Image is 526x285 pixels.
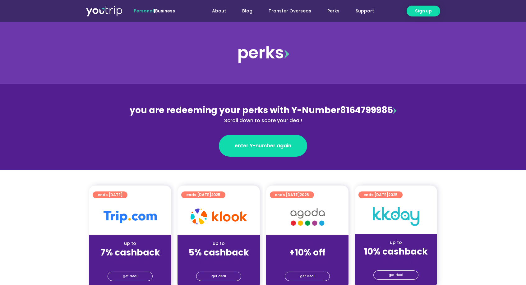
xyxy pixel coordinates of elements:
span: get deal [389,271,403,279]
strong: 5% cashback [189,246,249,259]
div: (for stays only) [360,257,432,264]
span: you are redeeming your perks with Y-Number [130,104,340,116]
strong: 10% cashback [364,246,428,258]
span: get deal [211,272,226,281]
strong: 7% cashback [100,246,160,259]
a: Blog [234,5,261,17]
div: (for stays only) [94,258,166,265]
a: Sign up [407,6,440,16]
span: get deal [300,272,315,281]
div: up to [182,240,255,247]
a: About [204,5,234,17]
span: ends [DATE] [275,191,309,198]
a: Support [348,5,382,17]
span: enter Y-number again [235,142,291,149]
a: get deal [285,272,330,281]
a: Transfer Overseas [261,5,319,17]
span: Personal [134,8,154,14]
span: 2025 [211,192,220,197]
span: Sign up [415,8,432,14]
div: (for stays only) [182,258,255,265]
span: get deal [123,272,137,281]
a: Perks [319,5,348,17]
a: get deal [373,270,418,280]
div: Scroll down to score your deal! [128,117,398,124]
a: ends [DATE]2025 [270,191,314,198]
a: ends [DATE]2025 [181,191,225,198]
div: (for stays only) [271,258,344,265]
a: ends [DATE]2025 [358,191,403,198]
span: ends [DATE] [363,191,398,198]
span: ends [DATE] [98,191,122,198]
a: ends [DATE] [93,191,127,198]
strong: +10% off [289,246,325,259]
div: up to [94,240,166,247]
a: Business [155,8,175,14]
span: | [134,8,175,14]
span: up to [302,240,313,246]
span: 2025 [300,192,309,197]
nav: Menu [192,5,382,17]
div: 8164799985 [128,104,398,124]
a: get deal [108,272,153,281]
a: get deal [196,272,241,281]
div: up to [360,239,432,246]
span: ends [DATE] [186,191,220,198]
span: 2025 [388,192,398,197]
a: enter Y-number again [219,135,307,157]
